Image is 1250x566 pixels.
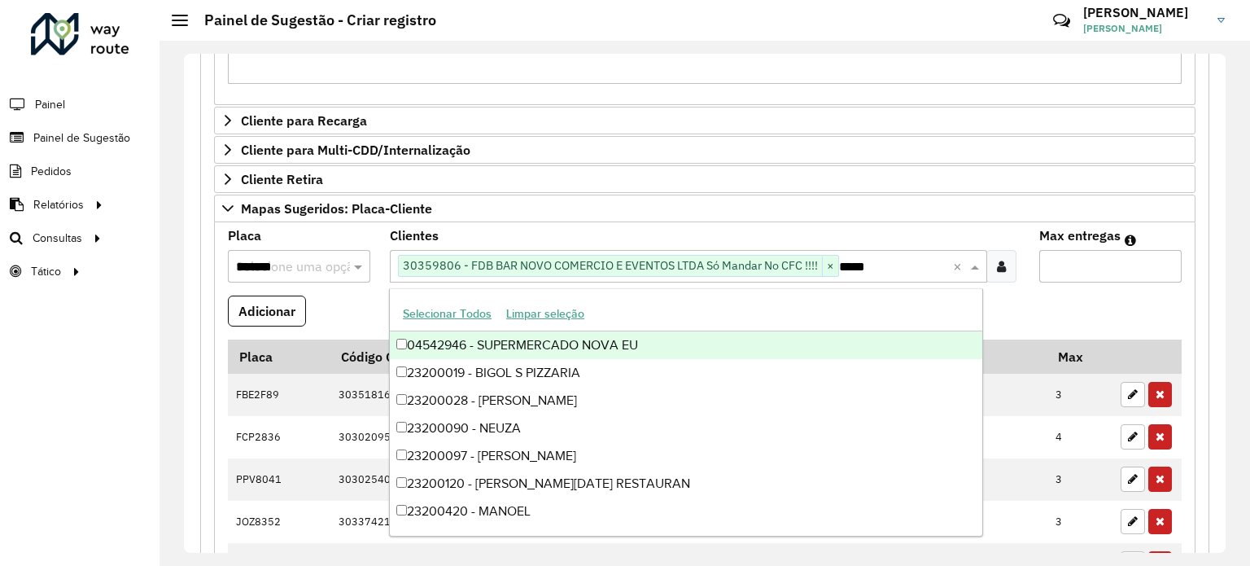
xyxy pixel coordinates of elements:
td: PPV8041 [228,459,330,501]
button: Selecionar Todos [396,301,499,327]
em: Máximo de clientes que serão colocados na mesma rota com os clientes informados [1125,234,1136,247]
a: Cliente para Recarga [214,107,1195,134]
span: Clear all [953,257,967,276]
div: 23200097 - [PERSON_NAME] [390,442,982,470]
span: Cliente para Multi-CDD/Internalização [241,143,470,156]
span: Cliente Retira [241,173,323,186]
td: 30302540 [330,459,592,501]
label: Clientes [390,226,439,245]
th: Código Cliente [330,340,592,374]
th: Placa [228,340,330,374]
span: Painel [35,96,65,113]
td: 30302095 [330,416,592,459]
button: Limpar seleção [499,301,592,327]
span: [PERSON_NAME] [1083,21,1205,36]
td: 3 [1047,459,1112,501]
a: Cliente Retira [214,165,1195,193]
span: Cliente para Recarga [241,114,367,127]
button: Adicionar [228,296,306,327]
div: 04542946 - SUPERMERCADO NOVA EU [390,331,982,359]
td: JOZ8352 [228,501,330,543]
span: Tático [31,263,61,280]
td: 3 [1047,374,1112,416]
a: Mapas Sugeridos: Placa-Cliente [214,195,1195,222]
label: Max entregas [1039,226,1121,245]
div: 23200019 - BIGOL S PIZZARIA [390,359,982,387]
td: FCP2836 [228,416,330,459]
th: Max [1047,340,1112,374]
td: 4 [1047,416,1112,459]
h3: [PERSON_NAME] [1083,5,1205,20]
td: FBE2F89 [228,374,330,416]
div: 23200464 - MERCADO PARAYBA [390,525,982,553]
td: 30351816 [330,374,592,416]
span: Painel de Sugestão [33,129,130,147]
div: 23200420 - MANOEL [390,498,982,525]
span: Pedidos [31,163,72,180]
div: 23200028 - [PERSON_NAME] [390,387,982,415]
span: Relatórios [33,196,84,213]
span: Mapas Sugeridos: Placa-Cliente [241,202,432,215]
td: 3 [1047,501,1112,543]
div: 23200120 - [PERSON_NAME][DATE] RESTAURAN [390,470,982,498]
span: 30359806 - FDB BAR NOVO COMERCIO E EVENTOS LTDA Só Mandar No CFC !!!! [399,256,822,275]
label: Placa [228,226,261,245]
ng-dropdown-panel: Options list [389,288,983,537]
h2: Painel de Sugestão - Criar registro [188,11,436,29]
span: Consultas [33,230,82,247]
a: Cliente para Multi-CDD/Internalização [214,136,1195,164]
div: 23200090 - NEUZA [390,415,982,442]
td: 30337421 [330,501,592,543]
a: Contato Rápido [1044,3,1079,38]
span: × [822,257,838,276]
